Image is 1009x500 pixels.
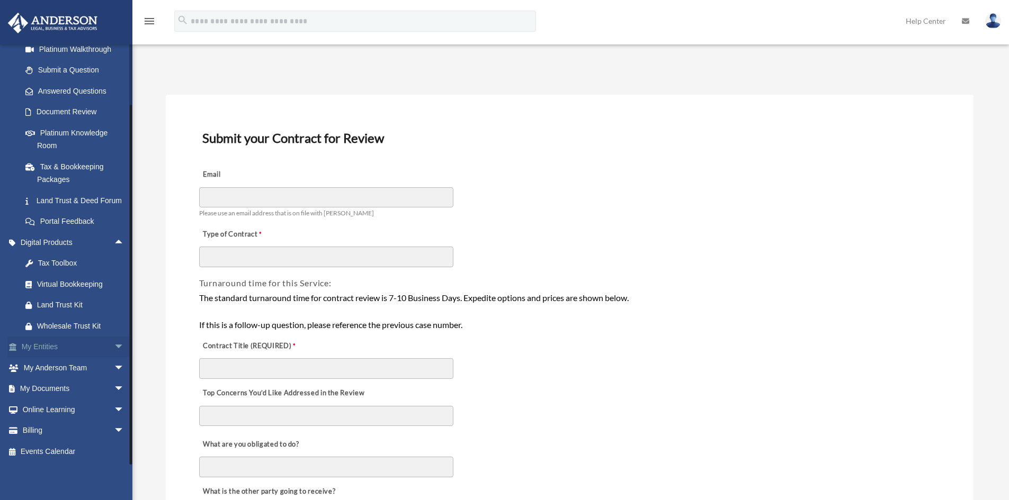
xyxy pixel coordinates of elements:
[15,80,140,102] a: Answered Questions
[199,227,305,242] label: Type of Contract
[7,378,140,399] a: My Documentsarrow_drop_down
[114,420,135,442] span: arrow_drop_down
[114,357,135,379] span: arrow_drop_down
[114,232,135,253] span: arrow_drop_up
[114,378,135,400] span: arrow_drop_down
[15,190,140,211] a: Land Trust & Deed Forum
[7,232,140,253] a: Digital Productsarrow_drop_up
[985,13,1001,29] img: User Pic
[7,337,140,358] a: My Entitiesarrow_drop_down
[114,399,135,421] span: arrow_drop_down
[7,420,140,441] a: Billingarrow_drop_down
[15,274,140,295] a: Virtual Bookkeeping
[114,337,135,358] span: arrow_drop_down
[199,339,305,353] label: Contract Title (REQUIRED)
[15,295,140,316] a: Land Trust Kit
[15,39,140,60] a: Platinum Walkthrough
[199,278,332,288] span: Turnaround time for this Service:
[15,211,140,232] a: Portal Feedback
[37,278,127,291] div: Virtual Bookkeeping
[7,357,140,378] a: My Anderson Teamarrow_drop_down
[37,298,127,312] div: Land Trust Kit
[15,102,135,123] a: Document Review
[177,14,189,26] i: search
[198,127,941,149] h3: Submit your Contract for Review
[143,19,156,28] a: menu
[15,253,140,274] a: Tax Toolbox
[15,122,140,156] a: Platinum Knowledge Room
[199,168,305,183] label: Email
[15,315,140,337] a: Wholesale Trust Kit
[37,257,127,270] div: Tax Toolbox
[199,437,305,452] label: What are you obligated to do?
[199,484,338,499] label: What is the other party going to receive?
[7,441,140,462] a: Events Calendar
[15,60,140,81] a: Submit a Question
[199,386,368,401] label: Top Concerns You’d Like Addressed in the Review
[37,320,127,333] div: Wholesale Trust Kit
[143,15,156,28] i: menu
[15,156,140,190] a: Tax & Bookkeeping Packages
[7,399,140,420] a: Online Learningarrow_drop_down
[5,13,101,33] img: Anderson Advisors Platinum Portal
[199,209,374,217] span: Please use an email address that is on file with [PERSON_NAME]
[199,291,940,332] div: The standard turnaround time for contract review is 7-10 Business Days. Expedite options and pric...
